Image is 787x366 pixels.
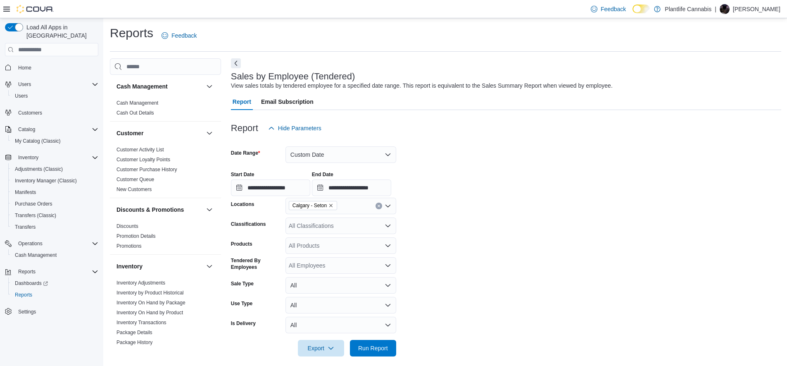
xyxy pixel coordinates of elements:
label: Is Delivery [231,320,256,327]
div: Cash Management [110,98,221,121]
span: My Catalog (Classic) [12,136,98,146]
a: Transfers (Classic) [12,211,59,220]
button: Reports [2,266,102,277]
span: Cash Out Details [117,110,154,116]
button: Inventory [117,262,203,270]
span: Export [303,340,339,356]
label: Start Date [231,171,254,178]
a: Purchase Orders [12,199,56,209]
a: Customer Loyalty Points [117,157,170,163]
span: Purchase Orders [12,199,98,209]
a: Feedback [158,27,200,44]
button: Open list of options [385,203,391,209]
span: Feedback [171,31,197,40]
a: Inventory On Hand by Product [117,310,183,316]
span: Users [15,93,28,99]
span: Users [15,79,98,89]
a: Users [12,91,31,101]
button: Operations [15,239,46,249]
span: Operations [15,239,98,249]
span: Home [15,62,98,72]
button: Cash Management [8,249,102,261]
label: Sale Type [231,280,254,287]
span: Purchase Orders [15,201,52,207]
a: Reports [12,290,36,300]
span: Transfers (Classic) [12,211,98,220]
label: Date Range [231,150,260,156]
button: Run Report [350,340,396,356]
button: Users [2,79,102,90]
span: Settings [15,306,98,317]
a: Inventory by Product Historical [117,290,184,296]
a: Cash Management [117,100,158,106]
a: New Customers [117,187,152,192]
span: Adjustments (Classic) [15,166,63,172]
a: Transfers [12,222,39,232]
h3: Inventory [117,262,143,270]
span: Reports [15,267,98,277]
div: Jenn Armitage [720,4,730,14]
a: Feedback [587,1,629,17]
span: Reports [18,268,36,275]
a: Inventory On Hand by Package [117,300,185,306]
span: Package History [117,339,152,346]
input: Press the down key to open a popover containing a calendar. [231,179,310,196]
span: Customer Loyalty Points [117,156,170,163]
h3: Cash Management [117,82,168,91]
button: Users [8,90,102,102]
button: Remove Calgary - Seton from selection in this group [328,203,333,208]
h3: Customer [117,129,143,137]
button: Open list of options [385,262,391,269]
span: Cash Management [12,250,98,260]
a: Inventory Manager (Classic) [12,176,80,186]
button: Purchase Orders [8,198,102,210]
label: Locations [231,201,254,208]
span: Customer Purchase History [117,166,177,173]
span: Inventory [18,154,38,161]
button: Reports [8,289,102,301]
label: End Date [312,171,333,178]
a: Promotions [117,243,142,249]
span: Inventory Manager (Classic) [12,176,98,186]
p: Plantlife Cannabis [665,4,711,14]
p: [PERSON_NAME] [733,4,780,14]
button: Open list of options [385,222,391,229]
button: Users [15,79,34,89]
span: Transfers (Classic) [15,212,56,219]
span: Inventory On Hand by Package [117,299,185,306]
span: Load All Apps in [GEOGRAPHIC_DATA] [23,23,98,40]
span: Dashboards [15,280,48,287]
button: Inventory [2,152,102,163]
a: My Catalog (Classic) [12,136,64,146]
a: Cash Management [12,250,60,260]
span: Manifests [15,189,36,196]
div: Discounts & Promotions [110,221,221,254]
button: Clear input [376,203,382,209]
a: Promotion Details [117,233,156,239]
button: Custom Date [285,146,396,163]
button: Operations [2,238,102,249]
span: Dashboards [12,278,98,288]
button: Discounts & Promotions [204,205,214,215]
a: Inventory Transactions [117,320,166,325]
span: Catalog [15,124,98,134]
button: Export [298,340,344,356]
button: My Catalog (Classic) [8,135,102,147]
button: Adjustments (Classic) [8,163,102,175]
a: Dashboards [8,277,102,289]
span: Calgary - Seton [292,201,327,210]
span: Promotions [117,243,142,249]
div: View sales totals by tendered employee for a specified date range. This report is equivalent to t... [231,81,613,90]
span: Email Subscription [261,93,314,110]
span: Calgary - Seton [289,201,337,210]
a: Customer Activity List [117,147,164,153]
span: Customer Queue [117,176,154,183]
button: Settings [2,306,102,318]
button: Transfers (Classic) [8,210,102,221]
input: Dark Mode [632,5,650,13]
a: Dashboards [12,278,51,288]
span: Product Expirations [117,349,159,356]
